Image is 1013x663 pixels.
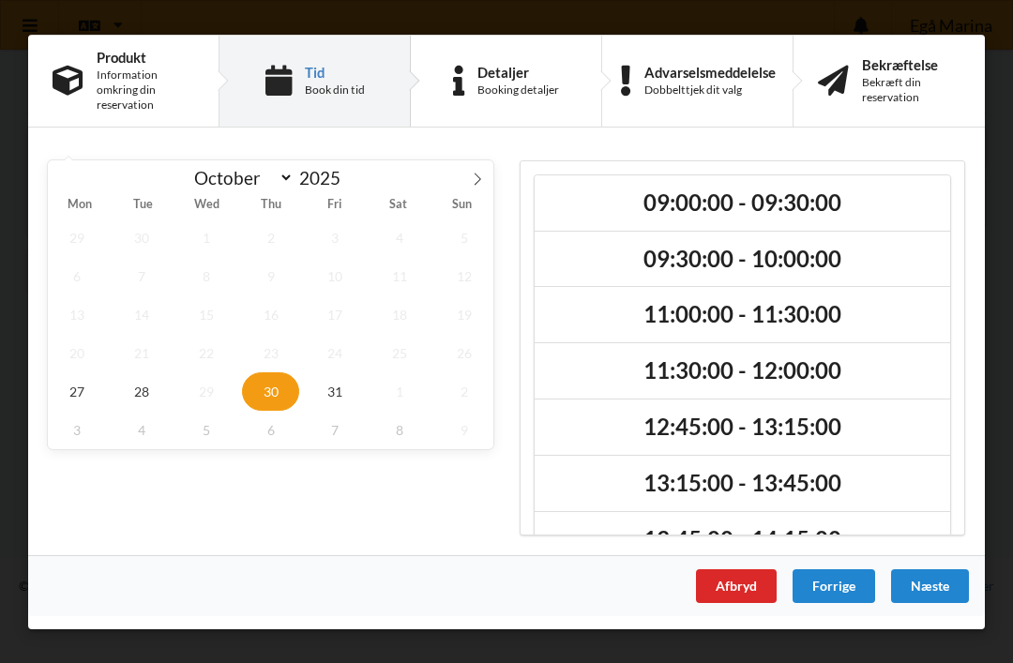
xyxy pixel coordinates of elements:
span: October 11, 2025 [370,256,429,294]
span: October 22, 2025 [177,333,235,371]
div: Detaljer [477,64,559,79]
div: Dobbelttjek dit valg [644,83,776,98]
div: Information omkring din reservation [97,68,194,113]
span: October 30, 2025 [242,371,300,410]
span: October 31, 2025 [307,371,365,410]
span: October 8, 2025 [177,256,235,294]
h2: 11:30:00 - 12:00:00 [548,356,937,385]
h2: 13:15:00 - 13:45:00 [548,469,937,498]
span: November 5, 2025 [177,410,235,448]
div: Næste [891,568,969,602]
span: October 24, 2025 [307,333,365,371]
span: October 4, 2025 [370,218,429,256]
span: October 18, 2025 [370,294,429,333]
span: October 23, 2025 [242,333,300,371]
span: October 10, 2025 [307,256,365,294]
span: October 7, 2025 [113,256,171,294]
span: November 1, 2025 [370,371,429,410]
span: Tue [112,199,175,211]
span: October 21, 2025 [113,333,171,371]
div: Book din tid [305,83,365,98]
h2: 11:00:00 - 11:30:00 [548,300,937,329]
h2: 09:30:00 - 10:00:00 [548,244,937,273]
div: Produkt [97,49,194,64]
div: Forrige [793,568,875,602]
span: November 7, 2025 [307,410,365,448]
div: Afbryd [696,568,777,602]
span: October 25, 2025 [370,333,429,371]
div: Tid [305,64,365,79]
span: October 9, 2025 [242,256,300,294]
h2: 13:45:00 - 14:15:00 [548,525,937,554]
span: November 8, 2025 [370,410,429,448]
select: Month [186,166,295,189]
span: October 14, 2025 [113,294,171,333]
span: October 29, 2025 [177,371,235,410]
span: Wed [175,199,239,211]
span: October 5, 2025 [435,218,493,256]
span: October 6, 2025 [48,256,106,294]
span: October 16, 2025 [242,294,300,333]
span: November 3, 2025 [48,410,106,448]
h2: 12:45:00 - 13:15:00 [548,413,937,442]
span: October 26, 2025 [435,333,493,371]
span: Fri [302,199,366,211]
span: November 6, 2025 [242,410,300,448]
span: October 12, 2025 [435,256,493,294]
span: October 2, 2025 [242,218,300,256]
span: September 29, 2025 [48,218,106,256]
span: October 3, 2025 [307,218,365,256]
span: November 4, 2025 [113,410,171,448]
span: October 17, 2025 [307,294,365,333]
div: Booking detaljer [477,83,559,98]
div: Bekræft din reservation [862,75,960,105]
span: October 1, 2025 [177,218,235,256]
span: Mon [48,199,112,211]
span: September 30, 2025 [113,218,171,256]
h2: 09:00:00 - 09:30:00 [548,188,937,217]
span: October 15, 2025 [177,294,235,333]
span: Thu [239,199,303,211]
span: October 13, 2025 [48,294,106,333]
input: Year [294,167,355,188]
span: October 20, 2025 [48,333,106,371]
div: Advarselsmeddelelse [644,64,776,79]
span: November 2, 2025 [435,371,493,410]
span: October 28, 2025 [113,371,171,410]
span: Sat [366,199,430,211]
span: October 27, 2025 [48,371,106,410]
span: October 19, 2025 [435,294,493,333]
span: Sun [430,199,493,211]
div: Bekræftelse [862,56,960,71]
span: November 9, 2025 [435,410,493,448]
